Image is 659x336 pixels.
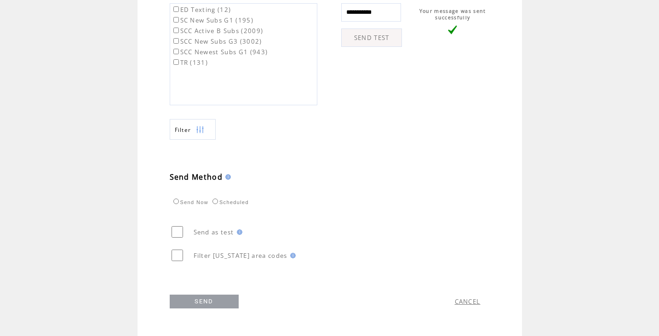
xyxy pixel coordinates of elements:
img: filters.png [196,120,204,140]
input: SCC Newest Subs G1 (943) [173,49,179,54]
label: TR (131) [172,58,208,67]
input: ED Texting (12) [173,6,179,12]
img: help.gif [223,174,231,180]
a: SEND [170,295,239,308]
input: Scheduled [212,199,218,204]
label: SCC Newest Subs G1 (943) [172,48,268,56]
img: help.gif [287,253,296,258]
label: SCC Active B Subs (2009) [172,27,264,35]
a: SEND TEST [341,28,402,47]
label: SCC New Subs G3 (3002) [172,37,262,46]
img: vLarge.png [448,25,457,34]
a: Filter [170,119,216,140]
span: Show filters [175,126,191,134]
span: Your message was sent successfully [419,8,486,21]
input: SCC Active B Subs (2009) [173,28,179,33]
label: SC New Subs G1 (195) [172,16,254,24]
label: ED Texting (12) [172,6,231,14]
label: Scheduled [210,199,249,205]
input: SC New Subs G1 (195) [173,17,179,23]
span: Send as test [194,228,234,236]
input: Send Now [173,199,179,204]
input: SCC New Subs G3 (3002) [173,38,179,44]
img: help.gif [234,229,242,235]
a: CANCEL [455,297,481,306]
span: Filter [US_STATE] area codes [194,251,287,260]
label: Send Now [171,199,208,205]
input: TR (131) [173,59,179,65]
span: Send Method [170,172,223,182]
